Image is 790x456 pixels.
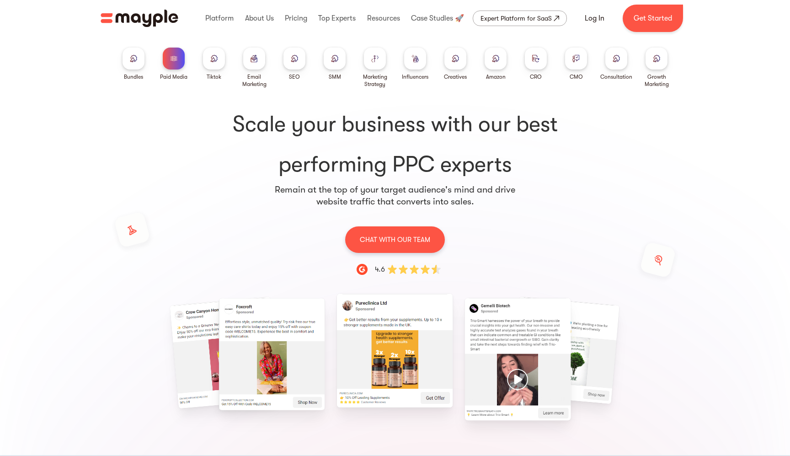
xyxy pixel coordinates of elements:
a: Marketing Strategy [358,48,391,88]
a: Creatives [444,48,467,80]
a: Log In [574,7,615,29]
div: Consultation [600,73,632,80]
a: Growth Marketing [640,48,673,88]
div: Paid Media [160,73,187,80]
div: SMM [329,73,341,80]
div: 1 / 15 [467,301,568,418]
a: SEO [283,48,305,80]
div: CMO [570,73,583,80]
div: CRO [530,73,542,80]
div: Platform [203,4,236,33]
a: Influencers [402,48,428,80]
div: 4.6 [375,264,385,275]
a: CHAT WITH OUR TEAM [345,226,445,253]
a: SMM [324,48,346,80]
div: 15 / 15 [344,301,445,400]
div: Marketing Strategy [358,73,391,88]
div: SEO [289,73,300,80]
div: Email Marketing [238,73,271,88]
div: Creatives [444,73,467,80]
a: Email Marketing [238,48,271,88]
div: Pricing [283,4,310,33]
a: home [101,10,178,27]
h1: performing PPC experts [117,110,673,179]
a: Consultation [600,48,632,80]
div: Tiktok [207,73,221,80]
a: Amazon [485,48,507,80]
div: 14 / 15 [221,301,322,408]
div: 13 / 15 [99,301,200,404]
div: Resources [365,4,402,33]
a: Tiktok [203,48,225,80]
div: Bundles [124,73,143,80]
img: Mayple logo [101,10,178,27]
p: CHAT WITH OUR TEAM [360,234,430,246]
div: 2 / 15 [590,301,691,400]
div: Growth Marketing [640,73,673,88]
p: Remain at the top of your target audience's mind and drive website traffic that converts into sales. [274,184,516,208]
div: Top Experts [316,4,358,33]
a: Bundles [123,48,144,80]
div: Amazon [486,73,506,80]
a: Expert Platform for SaaS [473,11,567,26]
a: CRO [525,48,547,80]
div: Influencers [402,73,428,80]
iframe: Chat Widget [625,350,790,456]
div: About Us [243,4,276,33]
span: Scale your business with our best [117,110,673,139]
a: Get Started [623,5,683,32]
div: Expert Platform for SaaS [480,13,552,24]
a: Paid Media [160,48,187,80]
a: CMO [565,48,587,80]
